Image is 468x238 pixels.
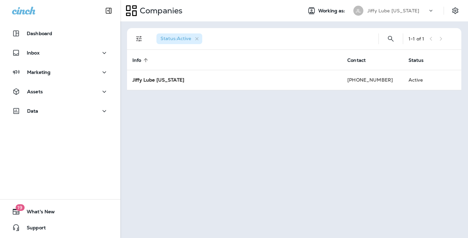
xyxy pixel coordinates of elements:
[408,57,433,63] span: Status
[27,50,39,55] p: Inbox
[132,32,146,45] button: Filters
[353,6,363,16] div: JL
[318,8,347,14] span: Working as:
[15,204,24,211] span: 19
[403,70,440,90] td: Active
[367,8,419,13] p: Jiffy Lube [US_STATE]
[7,66,114,79] button: Marketing
[7,85,114,98] button: Assets
[160,35,191,41] span: Status : Active
[342,70,403,90] td: [PHONE_NUMBER]
[132,77,184,83] strong: Jiffy Lube [US_STATE]
[7,221,114,234] button: Support
[137,6,183,16] p: Companies
[132,57,150,63] span: Info
[27,89,43,94] p: Assets
[384,32,397,45] button: Search Companies
[99,4,118,17] button: Collapse Sidebar
[132,57,141,63] span: Info
[27,31,52,36] p: Dashboard
[20,209,55,217] span: What's New
[7,46,114,59] button: Inbox
[7,205,114,218] button: 19What's New
[27,70,50,75] p: Marketing
[20,225,46,233] span: Support
[347,57,366,63] span: Contact
[408,57,424,63] span: Status
[449,5,461,17] button: Settings
[27,108,38,114] p: Data
[408,36,424,41] div: 1 - 1 of 1
[347,57,374,63] span: Contact
[7,27,114,40] button: Dashboard
[7,104,114,118] button: Data
[156,33,202,44] div: Status:Active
